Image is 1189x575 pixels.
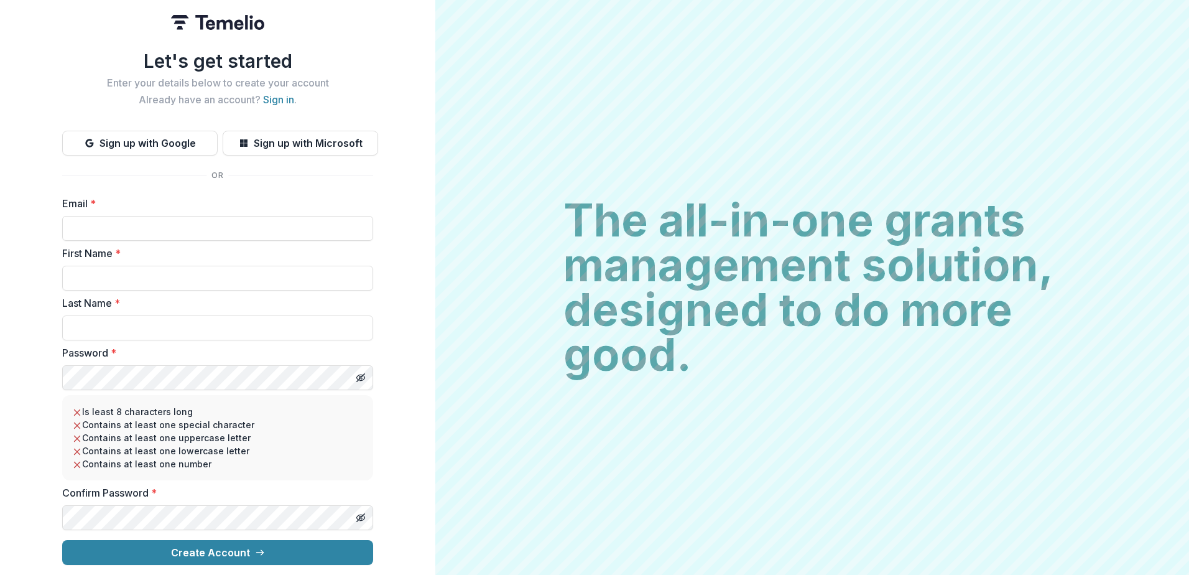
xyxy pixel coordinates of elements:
[62,345,366,360] label: Password
[72,418,363,431] li: Contains at least one special character
[62,131,218,156] button: Sign up with Google
[171,15,264,30] img: Temelio
[62,77,373,89] h2: Enter your details below to create your account
[72,431,363,444] li: Contains at least one uppercase letter
[62,196,366,211] label: Email
[263,93,294,106] a: Sign in
[72,444,363,457] li: Contains at least one lowercase letter
[62,246,366,261] label: First Name
[72,457,363,470] li: Contains at least one number
[72,405,363,418] li: Is least 8 characters long
[62,540,373,565] button: Create Account
[223,131,378,156] button: Sign up with Microsoft
[62,485,366,500] label: Confirm Password
[62,296,366,311] label: Last Name
[62,50,373,72] h1: Let's get started
[351,508,371,528] button: Toggle password visibility
[62,94,373,106] h2: Already have an account? .
[351,368,371,388] button: Toggle password visibility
